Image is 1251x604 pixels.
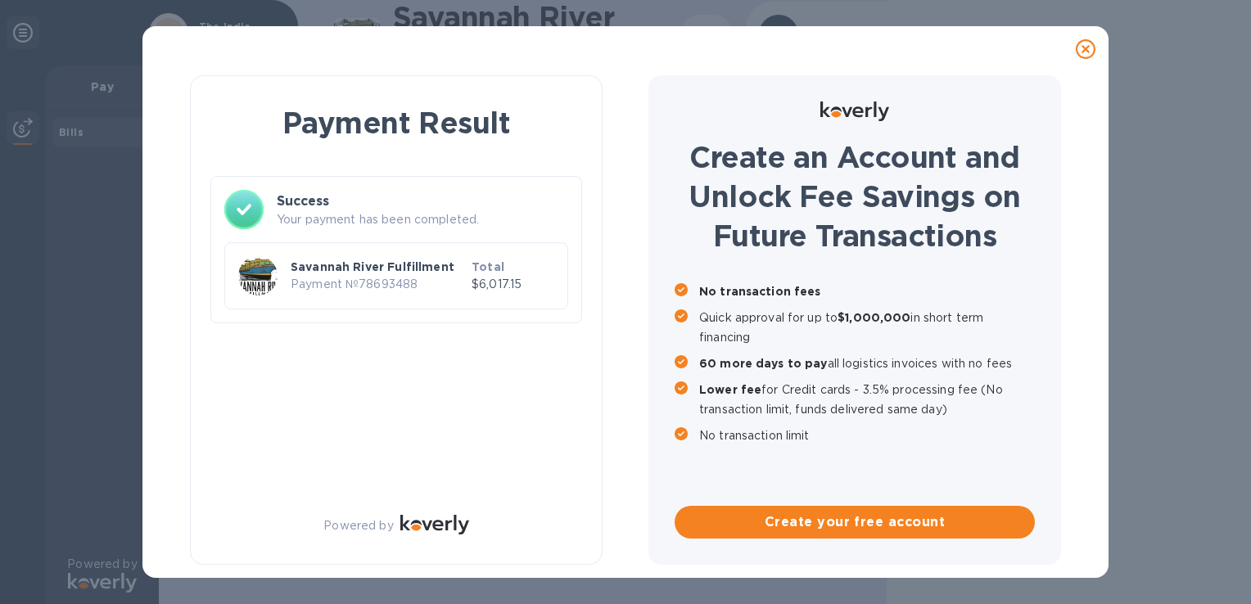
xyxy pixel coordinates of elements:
[688,512,1022,532] span: Create your free account
[217,102,576,143] h1: Payment Result
[277,192,568,211] h3: Success
[699,357,828,370] b: 60 more days to pay
[699,354,1035,373] p: all logistics invoices with no fees
[675,137,1035,255] h1: Create an Account and Unlock Fee Savings on Future Transactions
[699,426,1035,445] p: No transaction limit
[675,506,1035,539] button: Create your free account
[472,276,554,293] p: $6,017.15
[472,260,504,273] b: Total
[699,380,1035,419] p: for Credit cards - 3.5% processing fee (No transaction limit, funds delivered same day)
[277,211,568,228] p: Your payment has been completed.
[291,259,465,275] p: Savannah River Fulfillment
[323,517,393,534] p: Powered by
[699,308,1035,347] p: Quick approval for up to in short term financing
[291,276,465,293] p: Payment № 78693488
[838,311,910,324] b: $1,000,000
[699,285,821,298] b: No transaction fees
[820,101,889,121] img: Logo
[400,515,469,534] img: Logo
[699,383,761,396] b: Lower fee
